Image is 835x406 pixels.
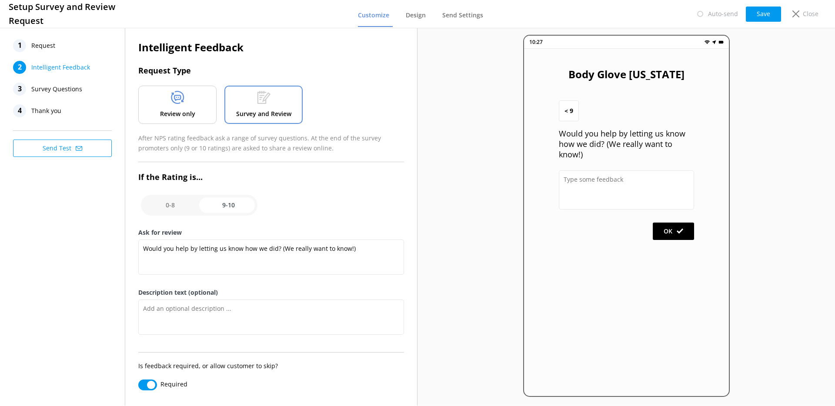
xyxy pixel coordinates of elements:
span: < 9 [564,106,573,116]
h2: Intelligent Feedback [138,39,404,56]
span: Design [406,11,426,20]
span: Survey Questions [31,83,82,96]
p: Close [803,9,818,19]
span: Intelligent Feedback [31,61,90,74]
h2: Body Glove [US_STATE] [559,66,694,83]
span: Thank you [31,104,61,117]
img: near-me.png [711,40,717,45]
div: 1 [13,39,26,52]
h3: Request Type [138,64,404,77]
img: battery.png [718,40,724,45]
div: 4 [13,104,26,117]
p: Auto-send [708,9,738,19]
div: 2 [13,61,26,74]
label: Description text (optional) [138,288,404,297]
p: Would you help by letting us know how we did? (We really want to know!) [559,128,694,160]
label: Ask for review [138,228,404,237]
p: Review only [160,109,195,119]
textarea: Would you help by letting us know how we did? (We really want to know!) [138,240,404,275]
label: Required [160,379,187,389]
p: 10:27 [529,38,543,46]
img: wifi.png [705,40,710,45]
div: 3 [13,83,26,96]
span: Send Settings [442,11,483,20]
span: Customize [358,11,389,20]
p: After NPS rating feedback ask a range of survey questions. At the end of the survey promoters onl... [138,133,404,153]
span: Request [31,39,55,52]
p: Is feedback required, or allow customer to skip? [138,361,404,371]
button: Save [746,7,781,22]
h3: If the Rating is... [138,171,404,183]
button: OK [653,223,694,240]
button: Send Test [13,140,112,157]
p: Survey and Review [236,109,291,119]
